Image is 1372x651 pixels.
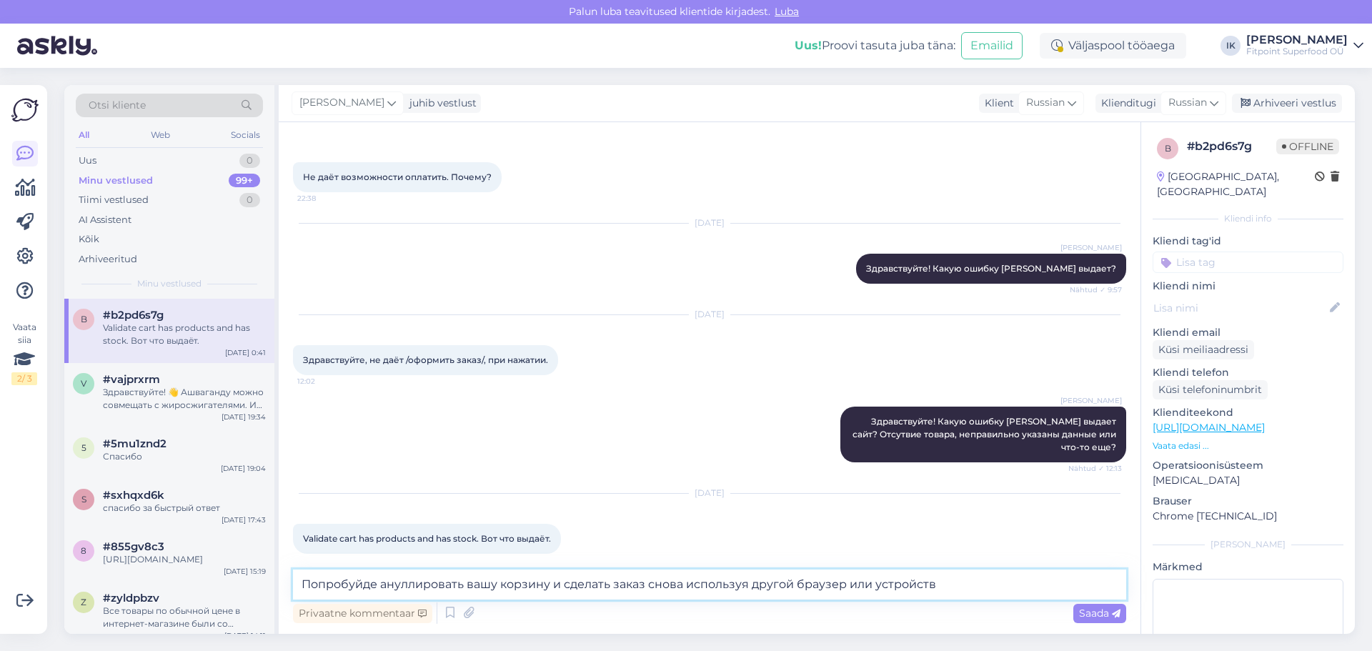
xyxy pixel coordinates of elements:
[1068,284,1122,295] span: Nähtud ✓ 9:57
[299,95,384,111] span: [PERSON_NAME]
[222,412,266,422] div: [DATE] 19:34
[239,193,260,207] div: 0
[1153,405,1343,420] p: Klienditeekond
[1153,234,1343,249] p: Kliendi tag'id
[79,154,96,168] div: Uus
[1187,138,1276,155] div: # b2pd6s7g
[81,314,87,324] span: b
[1153,365,1343,380] p: Kliendi telefon
[11,96,39,124] img: Askly Logo
[1079,607,1120,620] span: Saada
[79,213,131,227] div: AI Assistent
[1153,300,1327,316] input: Lisa nimi
[404,96,477,111] div: juhib vestlust
[103,386,266,412] div: Здравствуйте! 👋 Ашваганду можно совмещать с жиросжигателями. Из наиболее популярных и безопасных ...
[1153,325,1343,340] p: Kliendi email
[1246,34,1363,57] a: [PERSON_NAME]Fitpoint Superfood OÜ
[1153,458,1343,473] p: Operatsioonisüsteem
[1068,463,1122,474] span: Nähtud ✓ 12:13
[297,376,351,387] span: 12:02
[79,252,137,267] div: Arhiveeritud
[293,487,1126,500] div: [DATE]
[293,570,1126,600] textarea: Попробуйде ануллировать вашу корзину и сделать заказ снова используя другой браузер или устройст
[81,378,86,389] span: v
[1157,169,1315,199] div: [GEOGRAPHIC_DATA], [GEOGRAPHIC_DATA]
[1153,252,1343,273] input: Lisa tag
[79,193,149,207] div: Tiimi vestlused
[1246,46,1348,57] div: Fitpoint Superfood OÜ
[795,39,822,52] b: Uus!
[229,174,260,188] div: 99+
[239,154,260,168] div: 0
[89,98,146,113] span: Otsi kliente
[1221,36,1241,56] div: IK
[1153,560,1343,575] p: Märkmed
[303,354,548,365] span: Здравствуйте, не даёт /оформить заказ/, при нажатии.
[1153,380,1268,399] div: Küsi telefoninumbrit
[795,37,955,54] div: Proovi tasuta juba täna:
[11,321,37,385] div: Vaata siia
[225,347,266,358] div: [DATE] 0:41
[1095,96,1156,111] div: Klienditugi
[293,604,432,623] div: Privaatne kommentaar
[293,308,1126,321] div: [DATE]
[1060,395,1122,406] span: [PERSON_NAME]
[103,437,166,450] span: #5mu1znd2
[79,174,153,188] div: Minu vestlused
[293,217,1126,229] div: [DATE]
[103,450,266,463] div: Спасибо
[297,193,351,204] span: 22:38
[1165,143,1171,154] span: b
[1153,212,1343,225] div: Kliendi info
[81,545,86,556] span: 8
[103,322,266,347] div: Validate cart has products and has stock. Вот что выдаёт.
[303,172,492,182] span: Не даёт возможности оплатить. Почему?
[103,553,266,566] div: [URL][DOMAIN_NAME]
[770,5,803,18] span: Luba
[866,263,1116,274] span: Здравствуйте! Какую ошибку [PERSON_NAME] выдает?
[1153,538,1343,551] div: [PERSON_NAME]
[1153,439,1343,452] p: Vaata edasi ...
[1153,509,1343,524] p: Chrome [TECHNICAL_ID]
[1276,139,1339,154] span: Offline
[852,416,1118,452] span: Здравствуйте! Какую ошибку [PERSON_NAME] выдает сайт? Отсутвие товара, неправильно указаны данные...
[222,515,266,525] div: [DATE] 17:43
[1060,242,1122,253] span: [PERSON_NAME]
[137,277,202,290] span: Minu vestlused
[1153,421,1265,434] a: [URL][DOMAIN_NAME]
[103,605,266,630] div: Все товары по обычной цене в интернет-магазине были со скидкой 15%
[961,32,1023,59] button: Emailid
[1246,34,1348,46] div: [PERSON_NAME]
[76,126,92,144] div: All
[103,592,159,605] span: #zyldpbzv
[103,489,164,502] span: #sxhqxd6k
[224,566,266,577] div: [DATE] 15:19
[1026,95,1065,111] span: Russian
[1153,340,1254,359] div: Küsi meiliaadressi
[979,96,1014,111] div: Klient
[1232,94,1342,113] div: Arhiveeri vestlus
[228,126,263,144] div: Socials
[1153,279,1343,294] p: Kliendi nimi
[224,630,266,641] div: [DATE] 14:11
[297,555,351,565] span: 0:41
[103,373,160,386] span: #vajprxrm
[81,442,86,453] span: 5
[1153,494,1343,509] p: Brauser
[1040,33,1186,59] div: Väljaspool tööaega
[148,126,173,144] div: Web
[11,372,37,385] div: 2 / 3
[81,494,86,505] span: s
[103,309,164,322] span: #b2pd6s7g
[103,540,164,553] span: #855gv8c3
[1153,473,1343,488] p: [MEDICAL_DATA]
[303,533,551,544] span: Validate cart has products and has stock. Вот что выдаёт.
[79,232,99,247] div: Kõik
[103,502,266,515] div: спасибо за быстрый ответ
[81,597,86,607] span: z
[1168,95,1207,111] span: Russian
[221,463,266,474] div: [DATE] 19:04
